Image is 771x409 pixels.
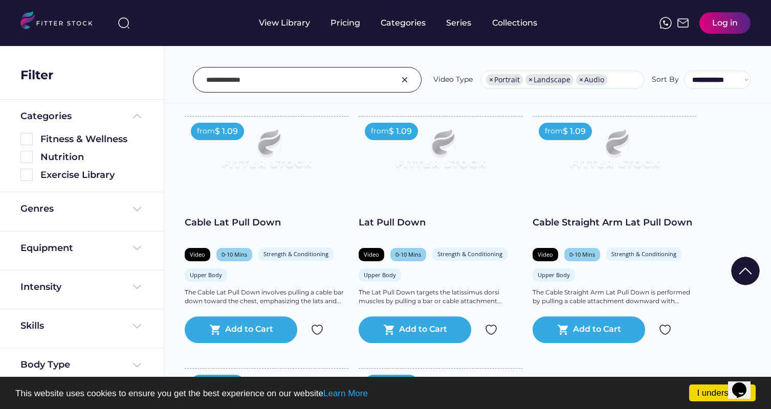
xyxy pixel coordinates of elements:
li: Audio [576,74,607,85]
img: Rectangle%205126.svg [20,133,33,145]
li: Landscape [525,74,574,85]
div: Upper Body [190,271,222,279]
span: × [579,76,583,83]
div: Log in [712,17,738,29]
img: Group%201000002326.svg [399,74,411,86]
div: Upper Body [364,271,396,279]
div: from [371,126,389,137]
img: Frame%20%284%29.svg [131,242,143,254]
div: Upper Body [538,271,570,279]
img: Rectangle%205126.svg [20,151,33,163]
button: shopping_cart [209,324,222,336]
img: Frame%2079%20%281%29.svg [201,117,332,190]
div: Cable Straight Arm Lat Pull Down [533,216,696,229]
img: LOGO.svg [20,11,101,32]
img: Frame%20%284%29.svg [131,203,143,215]
div: Filter [20,66,53,84]
a: Learn More [323,389,368,398]
div: $ 1.09 [389,126,412,137]
div: Video [190,251,205,258]
div: $ 1.09 [563,126,586,137]
div: Video [538,251,553,258]
div: Body Type [20,358,70,371]
img: Group%201000002324.svg [485,324,497,336]
p: This website uses cookies to ensure you get the best experience on our website [15,389,756,398]
img: Group%201000002324.svg [311,324,323,336]
div: 0-10 Mins [222,251,247,258]
div: Categories [381,17,426,29]
div: Intensity [20,281,61,293]
div: Add to Cart [225,324,273,336]
div: The Cable Lat Pull Down involves pulling a cable bar down toward the chest, emphasizing the lats ... [185,288,348,306]
img: Frame%20%285%29.svg [131,110,143,122]
div: Fitness & Wellness [40,133,143,146]
div: Video [364,251,379,258]
div: Video Type [433,75,473,85]
img: Frame%2079%20%281%29.svg [549,117,680,190]
div: Strength & Conditioning [263,250,328,258]
div: Series [446,17,472,29]
div: Add to Cart [573,324,621,336]
div: Pricing [331,17,360,29]
img: Group%201000002324.svg [659,324,671,336]
img: Frame%2051.svg [677,17,689,29]
div: Categories [20,110,72,123]
li: Portrait [486,74,523,85]
div: fvck [381,5,394,15]
img: Rectangle%205126.svg [20,169,33,181]
div: Sort By [652,75,679,85]
span: × [489,76,493,83]
img: Frame%20%284%29.svg [131,359,143,371]
div: Skills [20,320,46,332]
div: 0-10 Mins [569,251,595,258]
div: from [545,126,563,137]
img: Frame%20%284%29.svg [131,320,143,332]
div: Genres [20,202,54,215]
img: Frame%20%284%29.svg [131,281,143,293]
button: shopping_cart [557,324,569,336]
a: I understand! [689,384,756,401]
span: × [528,76,533,83]
img: meteor-icons_whatsapp%20%281%29.svg [659,17,672,29]
div: Equipment [20,242,73,255]
div: Strength & Conditioning [437,250,502,258]
div: from [197,126,215,137]
div: Cable Lat Pull Down [185,216,348,229]
iframe: chat widget [728,368,761,399]
div: $ 1.09 [215,126,238,137]
div: Exercise Library [40,169,143,181]
div: Strength & Conditioning [611,250,676,258]
div: 0-10 Mins [395,251,421,258]
div: Nutrition [40,151,143,164]
div: Lat Pull Down [359,216,522,229]
div: Collections [492,17,537,29]
img: Group%201000002322%20%281%29.svg [731,257,760,285]
div: The Cable Straight Arm Lat Pull Down is performed by pulling a cable attachment downward with... [533,288,696,306]
div: The Lat Pull Down targets the latissimus dorsi muscles by pulling a bar or cable attachment... [359,288,522,306]
img: search-normal%203.svg [118,17,130,29]
div: Add to Cart [399,324,447,336]
img: Frame%2079%20%281%29.svg [375,117,506,190]
div: View Library [259,17,310,29]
